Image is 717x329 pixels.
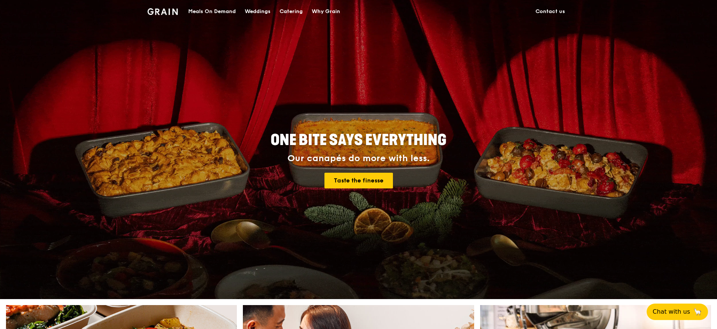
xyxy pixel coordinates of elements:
[307,0,345,23] a: Why Grain
[224,153,493,164] div: Our canapés do more with less.
[147,8,178,15] img: Grain
[324,173,393,188] a: Taste the finesse
[647,304,708,320] button: Chat with us🦙
[280,0,303,23] div: Catering
[240,0,275,23] a: Weddings
[245,0,271,23] div: Weddings
[653,307,690,316] span: Chat with us
[312,0,340,23] div: Why Grain
[531,0,570,23] a: Contact us
[188,0,236,23] div: Meals On Demand
[275,0,307,23] a: Catering
[271,131,446,149] span: ONE BITE SAYS EVERYTHING
[693,307,702,316] span: 🦙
